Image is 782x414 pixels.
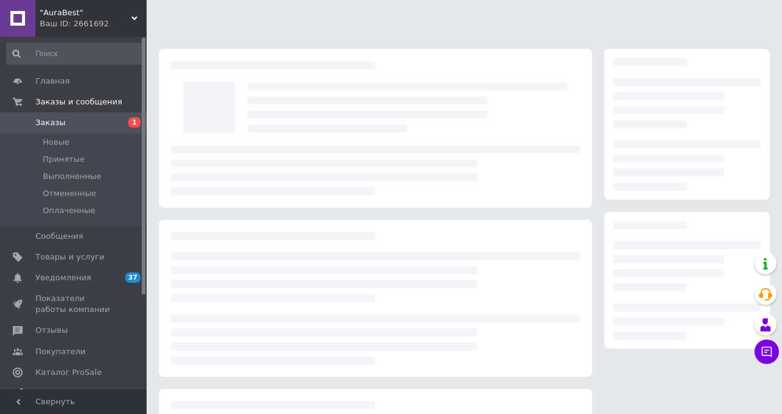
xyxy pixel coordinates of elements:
span: Каталог ProSale [35,367,101,378]
span: Принятые [43,154,85,165]
span: Аналитика [35,388,81,399]
span: Оплаченные [43,205,95,216]
span: Заказы [35,117,65,128]
span: Уведомления [35,272,91,283]
span: Товары и услуги [35,252,104,263]
span: Отзывы [35,325,68,336]
span: Главная [35,76,70,87]
span: Отмененные [43,188,96,199]
span: Выполненные [43,171,101,182]
span: Сообщения [35,231,83,242]
span: Покупатели [35,346,86,357]
span: Новые [43,137,70,148]
div: Ваш ID: 2661692 [40,18,147,29]
span: Заказы и сообщения [35,96,122,107]
span: "AuraBest" [40,7,131,18]
span: Показатели работы компании [35,293,113,315]
span: 1 [128,117,141,128]
span: 37 [125,272,141,283]
button: Чат с покупателем [755,340,779,364]
input: Поиск [6,43,144,65]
